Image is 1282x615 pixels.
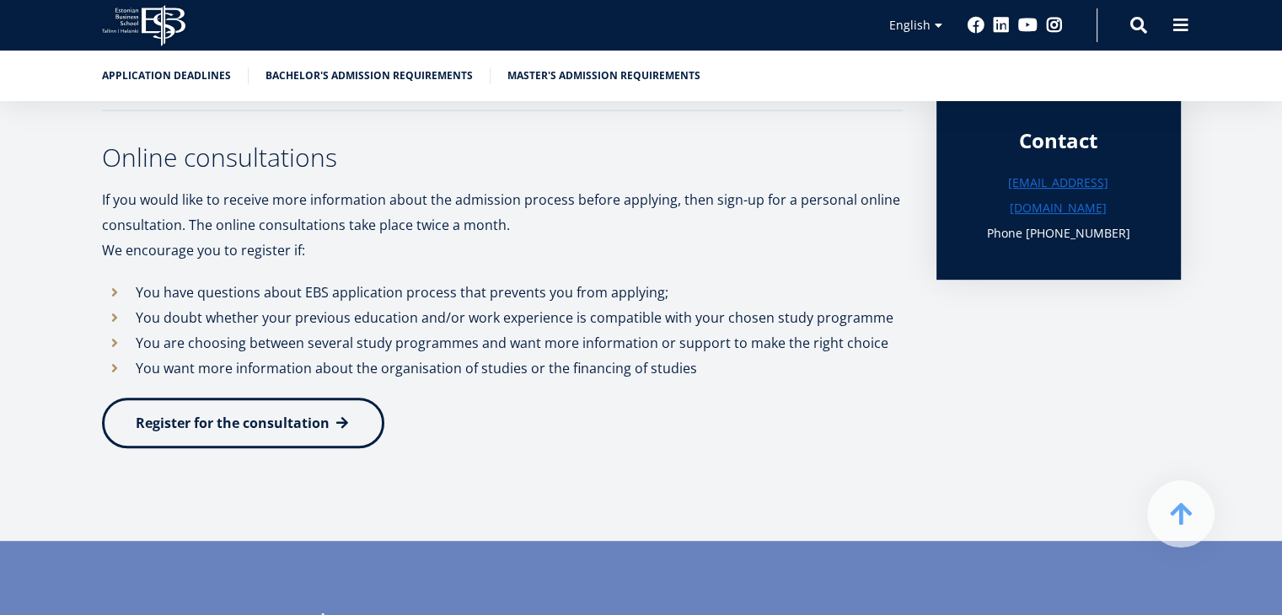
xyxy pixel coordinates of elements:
li: You doubt whether your previous education and/or work experience is compatible with your chosen s... [102,305,903,330]
a: Youtube [1018,17,1038,34]
h3: Phone [PHONE_NUMBER] [970,221,1147,246]
a: Instagram [1046,17,1063,34]
a: Application deadlines [102,67,231,84]
span: Register for the consultation [136,414,330,432]
a: Facebook [968,17,984,34]
h3: Online consultations [102,145,903,170]
li: You are choosing between several study programmes and want more information or support to make th... [102,330,903,356]
a: Master's admission requirements [507,67,700,84]
a: Bachelor's admission requirements [266,67,473,84]
p: If you would like to receive more information about the admission process before applying, then s... [102,187,903,238]
p: We encourage you to register if: [102,238,903,263]
a: [EMAIL_ADDRESS][DOMAIN_NAME] [970,170,1147,221]
li: You want more information about the organisation of studies or the financing of studies [102,356,903,381]
div: Contact [970,128,1147,153]
li: You have questions about EBS application process that prevents you from applying; [102,280,903,305]
a: Linkedin [993,17,1010,34]
a: Register for the consultation [102,398,384,448]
